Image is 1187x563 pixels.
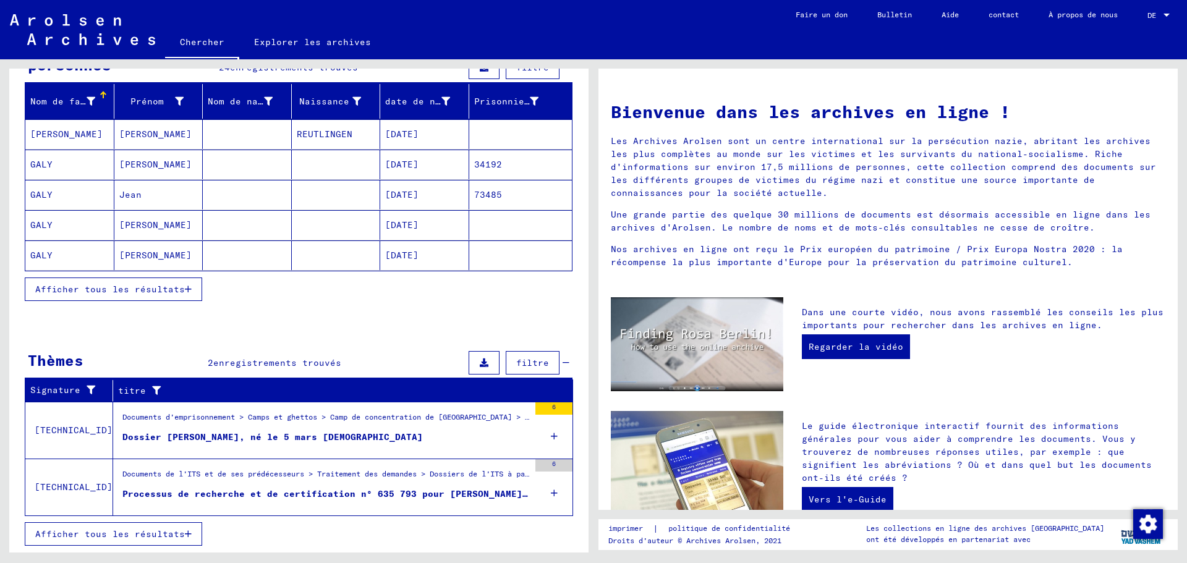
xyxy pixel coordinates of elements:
font: 6 [552,460,556,468]
font: Chercher [180,36,224,48]
a: imprimer [608,522,653,535]
mat-header-cell: Naissance [292,84,381,119]
font: [TECHNICAL_ID] [35,481,113,493]
font: Aide [942,10,959,19]
font: Naissance [299,96,349,107]
font: Dans une courte vidéo, nous avons rassemblé les conseils les plus importants pour rechercher dans... [802,307,1164,331]
font: 24 [219,62,230,73]
font: Signature [30,384,80,396]
font: titre [118,385,146,396]
font: GALY [30,250,53,261]
a: politique de confidentialité [658,522,805,535]
font: filtre [516,62,549,73]
font: [TECHNICAL_ID] [35,425,113,436]
font: [PERSON_NAME] [30,129,103,140]
font: Explorer les archives [254,36,371,48]
font: contact [989,10,1019,19]
font: personnes [28,56,111,74]
font: 6 [552,403,556,411]
font: Le guide électronique interactif fournit des informations générales pour vous aider à comprendre ... [802,420,1152,483]
font: Processus de recherche et de certification n° 635 793 pour [PERSON_NAME] né le [DEMOGRAPHIC_DATA] [122,488,662,499]
div: Nom de naissance [208,91,291,111]
font: imprimer [608,523,643,533]
a: Explorer les archives [239,27,386,57]
font: [DATE] [385,159,419,170]
font: Vers l'e-Guide [809,494,887,505]
img: Arolsen_neg.svg [10,14,155,45]
font: 73485 [474,189,502,200]
font: Les collections en ligne des archives [GEOGRAPHIC_DATA] [866,523,1104,533]
font: filtre [516,357,549,368]
img: Modifier le consentement [1133,509,1163,539]
font: GALY [30,189,53,200]
font: enregistrements trouvés [213,357,341,368]
button: Afficher tous les résultats [25,277,202,301]
div: Nom de famille [30,91,114,111]
font: enregistrements trouvés [230,62,358,73]
font: ont été développés en partenariat avec [866,535,1031,544]
font: Thèmes [28,351,83,370]
button: filtre [506,351,559,375]
font: [DATE] [385,250,419,261]
font: [DATE] [385,219,419,231]
font: Nos archives en ligne ont reçu le Prix européen du patrimoine / Prix Europa Nostra 2020 : la réco... [611,243,1123,268]
font: [PERSON_NAME] [119,129,192,140]
div: Naissance [297,91,380,111]
font: Dossier [PERSON_NAME], né le 5 mars [DEMOGRAPHIC_DATA] [122,431,423,442]
img: eguide.jpg [611,411,783,526]
a: Vers l'e-Guide [802,487,893,512]
font: date de naissance [385,96,480,107]
div: titre [118,381,558,400]
font: Afficher tous les résultats [35,528,185,540]
font: À propos de nous [1049,10,1118,19]
font: [PERSON_NAME] [119,219,192,231]
mat-header-cell: date de naissance [380,84,469,119]
font: Les Archives Arolsen sont un centre international sur la persécution nazie, abritant les archives... [611,135,1156,198]
font: Jean [119,189,142,200]
font: Droits d'auteur © Archives Arolsen, 2021 [608,536,781,545]
button: Afficher tous les résultats [25,522,202,546]
font: DE [1147,11,1156,20]
mat-header-cell: Prénom [114,84,203,119]
font: Afficher tous les résultats [35,284,185,295]
a: Regarder la vidéo [802,334,910,359]
font: Regarder la vidéo [809,341,903,352]
font: politique de confidentialité [668,523,790,533]
div: Prénom [119,91,203,111]
font: Bulletin [877,10,912,19]
font: 2 [208,357,213,368]
font: Une grande partie des quelque 30 millions de documents est désormais accessible en ligne dans les... [611,209,1151,233]
font: [DATE] [385,129,419,140]
div: date de naissance [385,91,469,111]
mat-header-cell: Nom de naissance [203,84,292,119]
font: Prénom [130,96,164,107]
font: Faire un don [796,10,848,19]
font: REUTLINGEN [297,129,352,140]
font: [PERSON_NAME] [119,159,192,170]
font: [PERSON_NAME] [119,250,192,261]
font: Nom de famille [30,96,108,107]
div: Modifier le consentement [1133,509,1162,538]
font: Bienvenue dans les archives en ligne ! [611,101,1010,122]
font: GALY [30,159,53,170]
mat-header-cell: Prisonnier # [469,84,572,119]
font: | [653,523,658,534]
font: Prisonnier # [474,96,541,107]
font: [DATE] [385,189,419,200]
font: GALY [30,219,53,231]
font: 34192 [474,159,502,170]
font: Nom de naissance [208,96,297,107]
div: Signature [30,381,113,400]
a: Chercher [165,27,239,59]
img: yv_logo.png [1118,519,1165,549]
div: Prisonnier # [474,91,558,111]
mat-header-cell: Nom de famille [25,84,114,119]
img: video.jpg [611,297,783,391]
